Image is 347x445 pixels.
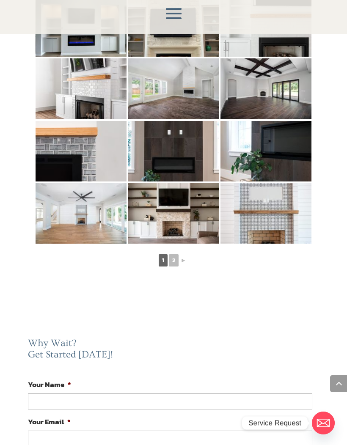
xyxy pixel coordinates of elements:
span: 1 [159,254,168,266]
a: ► [180,255,187,266]
img: 19 [36,121,127,181]
img: 24 [220,183,311,244]
img: 23 [128,183,219,244]
label: Your Name [28,380,71,389]
img: 18 [220,58,311,119]
img: 20 [128,121,219,181]
img: 16 [36,58,127,119]
label: Your Email [28,417,71,426]
h2: Why Wait? Get Started [DATE]! [28,338,319,365]
a: Email [312,412,335,434]
img: 17 [128,58,219,119]
img: 22 [36,183,127,244]
img: 21 [220,121,311,181]
a: 2 [169,254,179,266]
